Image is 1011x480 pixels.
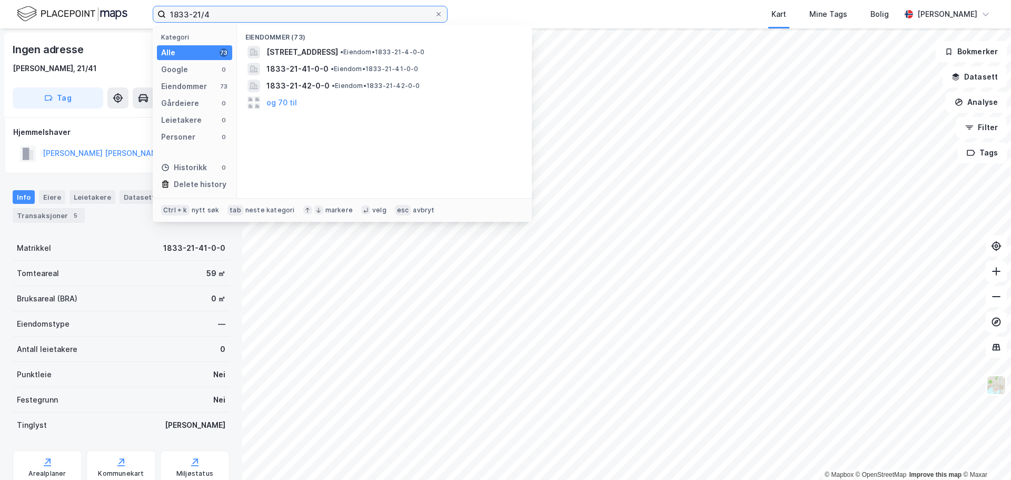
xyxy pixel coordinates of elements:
div: Info [13,190,35,204]
div: nytt søk [192,206,220,214]
div: Hjemmelshaver [13,126,229,139]
div: Google [161,63,188,76]
div: 5 [70,210,81,221]
div: Eiendomstype [17,318,70,330]
div: avbryt [413,206,434,214]
div: Datasett [120,190,159,204]
div: Tomteareal [17,267,59,280]
div: Punktleie [17,368,52,381]
div: 59 ㎡ [206,267,225,280]
span: • [340,48,343,56]
div: 0 [220,116,228,124]
div: Kontrollprogram for chat [958,429,1011,480]
div: velg [372,206,386,214]
div: Alle [161,46,175,59]
div: Ctrl + k [161,205,190,215]
div: [PERSON_NAME] [165,419,225,432]
div: 0 [220,65,228,74]
div: Transaksjoner [13,208,85,223]
div: Leietakere [161,114,202,126]
div: Eiere [39,190,65,204]
div: Mine Tags [809,8,847,21]
div: Miljøstatus [176,469,213,478]
a: Improve this map [909,471,962,478]
div: Tinglyst [17,419,47,432]
button: Tag [13,87,103,109]
div: Bruksareal (BRA) [17,292,77,305]
div: 0 [220,99,228,107]
a: OpenStreetMap [856,471,907,478]
button: Analyse [946,92,1007,113]
div: Bolig [870,8,889,21]
div: neste kategori [245,206,295,214]
a: Mapbox [825,471,854,478]
input: Søk på adresse, matrikkel, gårdeiere, leietakere eller personer [166,6,434,22]
div: Nei [213,394,225,406]
div: — [218,318,225,330]
div: Personer [161,131,195,143]
div: markere [325,206,353,214]
button: og 70 til [266,96,297,109]
span: • [331,65,334,73]
div: Arealplaner [28,469,66,478]
div: Gårdeiere [161,97,199,110]
span: [STREET_ADDRESS] [266,46,338,58]
div: Leietakere [70,190,115,204]
div: Matrikkel [17,242,51,254]
button: Filter [956,117,1007,138]
div: Historikk [161,161,207,174]
span: Eiendom • 1833-21-41-0-0 [331,65,419,73]
iframe: Chat Widget [958,429,1011,480]
div: Kategori [161,33,232,41]
div: Kommunekart [98,469,144,478]
div: 0 [220,343,225,356]
span: 1833-21-42-0-0 [266,80,330,92]
span: Eiendom • 1833-21-4-0-0 [340,48,424,56]
button: Bokmerker [936,41,1007,62]
div: Kart [771,8,786,21]
div: 0 ㎡ [211,292,225,305]
button: Datasett [943,66,1007,87]
button: Tags [958,142,1007,163]
div: [PERSON_NAME] [917,8,977,21]
span: 1833-21-41-0-0 [266,63,329,75]
span: Eiendom • 1833-21-42-0-0 [332,82,420,90]
div: Festegrunn [17,394,58,406]
div: 1833-21-41-0-0 [163,242,225,254]
div: Antall leietakere [17,343,77,356]
img: logo.f888ab2527a4732fd821a326f86c7f29.svg [17,5,127,23]
div: [PERSON_NAME], 21/41 [13,62,97,75]
div: Eiendommer (73) [237,25,532,44]
div: 73 [220,82,228,91]
div: Eiendommer [161,80,207,93]
div: Nei [213,368,225,381]
div: 0 [220,163,228,172]
div: Ingen adresse [13,41,85,58]
span: • [332,82,335,90]
img: Z [986,375,1006,395]
div: Delete history [174,178,226,191]
div: esc [395,205,411,215]
div: tab [227,205,243,215]
div: 73 [220,48,228,57]
div: 0 [220,133,228,141]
